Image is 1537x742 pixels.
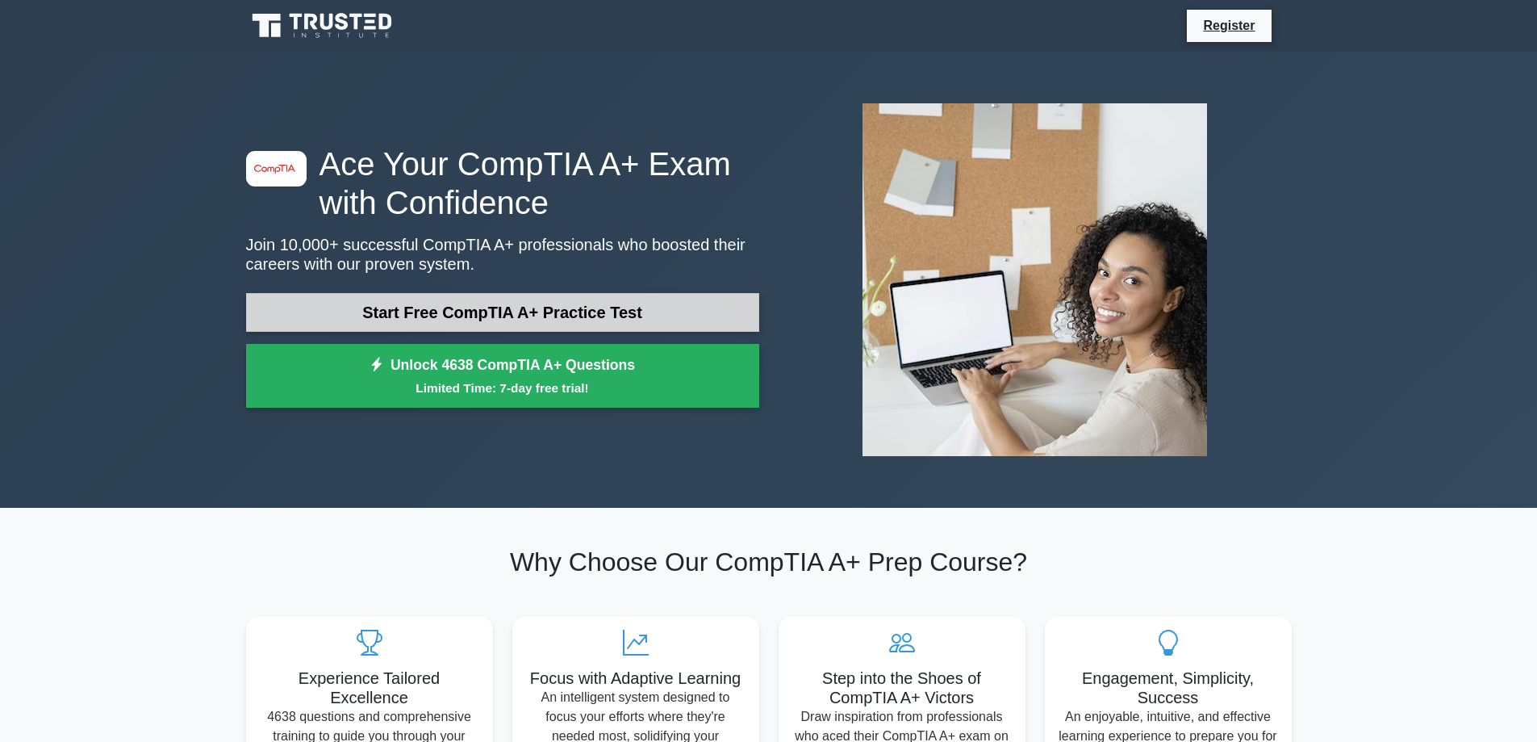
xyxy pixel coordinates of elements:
[246,547,1292,577] h2: Why Choose Our CompTIA A+ Prep Course?
[246,344,759,409] a: Unlock 4638 CompTIA A+ QuestionsLimited Time: 7-day free trial!
[791,669,1013,707] h5: Step into the Shoes of CompTIA A+ Victors
[266,379,739,397] small: Limited Time: 7-day free trial!
[1193,15,1264,36] a: Register
[525,669,746,688] h5: Focus with Adaptive Learning
[1058,669,1279,707] h5: Engagement, Simplicity, Success
[246,235,759,274] p: Join 10,000+ successful CompTIA A+ professionals who boosted their careers with our proven system.
[259,669,480,707] h5: Experience Tailored Excellence
[246,293,759,332] a: Start Free CompTIA A+ Practice Test
[246,145,759,222] h1: Ace Your CompTIA A+ Exam with Confidence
